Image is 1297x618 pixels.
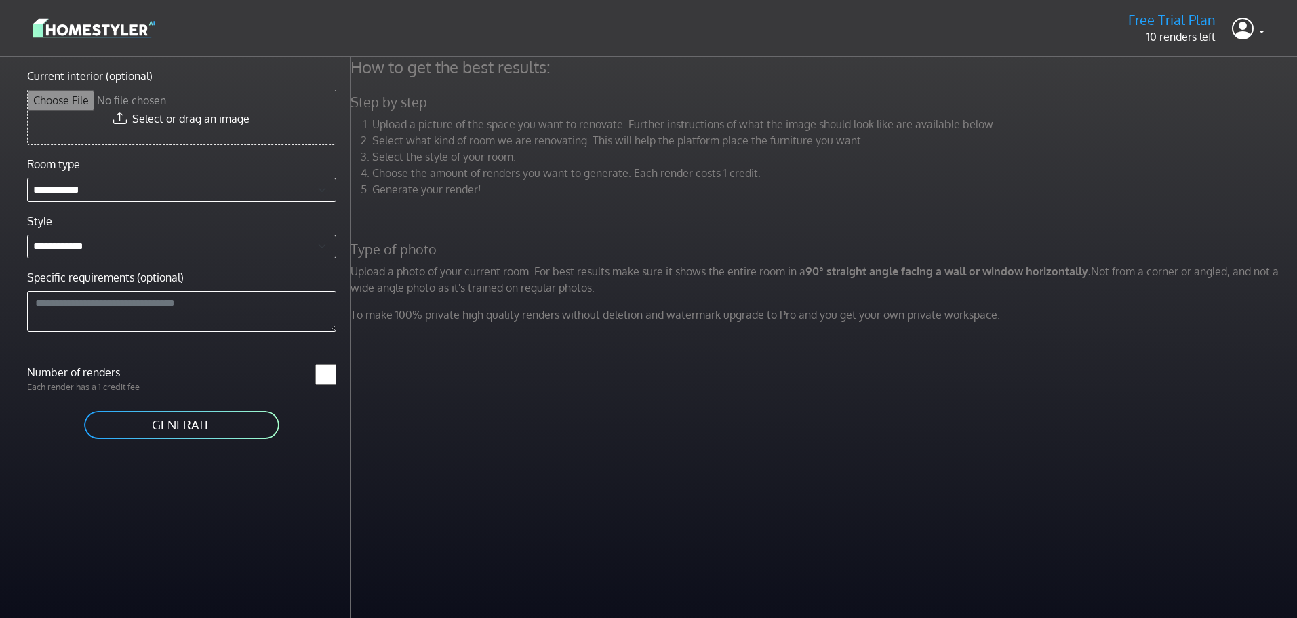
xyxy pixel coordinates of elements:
h5: Free Trial Plan [1128,12,1216,28]
label: Style [27,213,52,229]
strong: 90° straight angle facing a wall or window horizontally. [805,265,1091,278]
img: logo-3de290ba35641baa71223ecac5eacb59cb85b4c7fdf211dc9aaecaaee71ea2f8.svg [33,16,155,40]
h4: How to get the best results: [342,57,1296,77]
p: 10 renders left [1128,28,1216,45]
button: GENERATE [83,410,281,440]
li: Generate your render! [372,181,1288,197]
p: Each render has a 1 credit fee [19,381,182,393]
p: Upload a photo of your current room. For best results make sure it shows the entire room in a Not... [342,263,1296,296]
label: Specific requirements (optional) [27,269,184,286]
h5: Step by step [342,94,1296,111]
label: Room type [27,156,80,172]
li: Upload a picture of the space you want to renovate. Further instructions of what the image should... [372,116,1288,132]
li: Select the style of your room. [372,149,1288,165]
label: Number of renders [19,364,182,381]
p: To make 100% private high quality renders without deletion and watermark upgrade to Pro and you g... [342,307,1296,323]
h5: Type of photo [342,241,1296,258]
li: Choose the amount of renders you want to generate. Each render costs 1 credit. [372,165,1288,181]
li: Select what kind of room we are renovating. This will help the platform place the furniture you w... [372,132,1288,149]
label: Current interior (optional) [27,68,153,84]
